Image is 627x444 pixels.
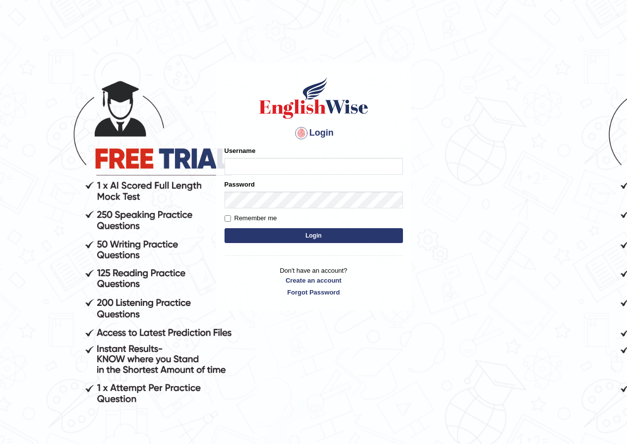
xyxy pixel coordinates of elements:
[225,266,403,296] p: Don't have an account?
[225,180,255,189] label: Password
[225,228,403,243] button: Login
[225,125,403,141] h4: Login
[225,288,403,297] a: Forgot Password
[225,146,256,155] label: Username
[225,213,277,223] label: Remember me
[225,215,231,222] input: Remember me
[225,276,403,285] a: Create an account
[257,76,370,120] img: Logo of English Wise sign in for intelligent practice with AI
